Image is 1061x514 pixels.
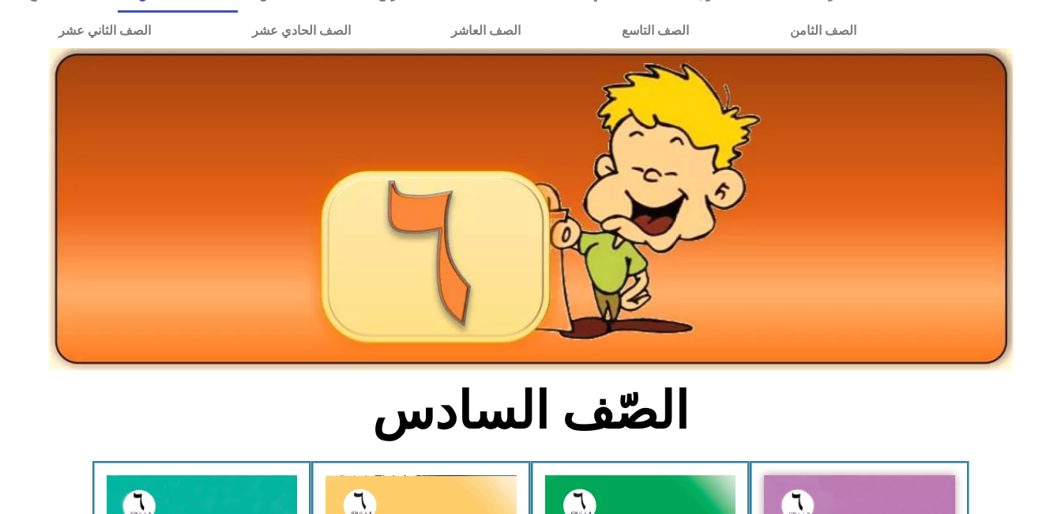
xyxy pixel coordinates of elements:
a: الصف الثامن [739,13,907,49]
a: الصف التاسع [571,13,739,49]
a: الصف الثاني عشر [8,13,201,49]
a: الصف الحادي عشر [201,13,401,49]
a: الصف العاشر [401,13,571,49]
h2: الصّف السادس [269,380,792,442]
